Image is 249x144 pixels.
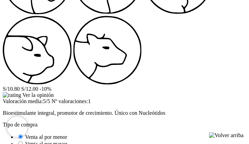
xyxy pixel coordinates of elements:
[3,86,20,92] span: S/10.80
[40,86,52,92] span: -10%
[7,117,28,137] iframe: Brevo live chat
[88,98,91,104] span: 1
[73,16,142,85] img: 32
[3,98,246,104] div: Valoración media: /5 Nº valoraciones:
[21,86,38,92] span: S/12.00
[209,132,243,139] img: Volver arriba
[3,16,72,85] img: 31
[3,110,246,116] p: Bioestimulante integral, promotor de crecimiento. Único con Nucleótidos
[25,134,67,140] span: Venta al por menor
[22,92,54,98] span: Ver la opinión
[3,92,21,98] img: rating
[3,122,38,128] span: Tipo de compra
[43,98,46,104] span: 5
